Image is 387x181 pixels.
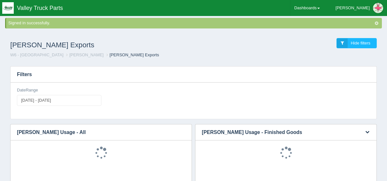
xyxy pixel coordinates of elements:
[373,3,383,13] img: Profile Picture
[105,52,159,58] li: [PERSON_NAME] Exports
[351,41,370,45] span: Hide filters
[69,52,104,57] a: [PERSON_NAME]
[11,67,376,83] h3: Filters
[336,2,370,14] div: [PERSON_NAME]
[8,20,381,26] div: Signed in successfully.
[336,38,377,49] a: Hide filters
[11,124,182,140] h3: [PERSON_NAME] Usage - All
[2,2,14,14] img: q1blfpkbivjhsugxdrfq.png
[195,124,357,140] h3: [PERSON_NAME] Usage - Finished Goods
[10,38,193,52] h1: [PERSON_NAME] Exports
[17,5,63,11] span: Valley Truck Parts
[10,52,63,57] a: W6 - [GEOGRAPHIC_DATA]
[17,87,38,93] label: DateRange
